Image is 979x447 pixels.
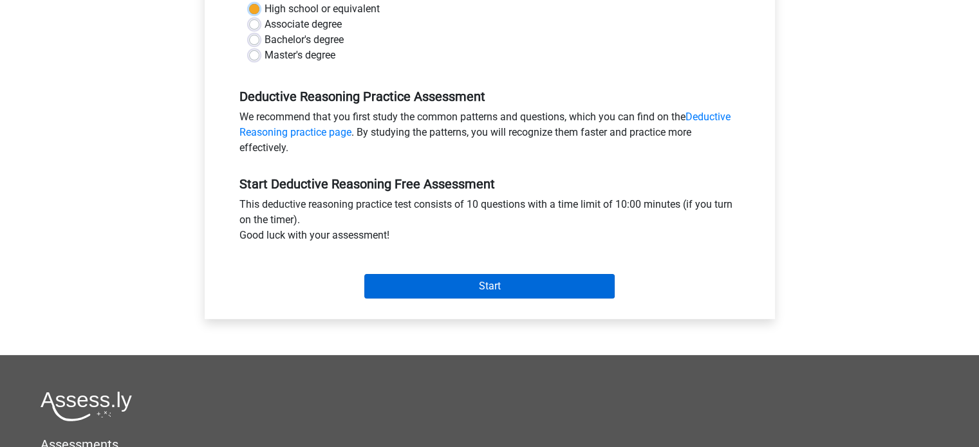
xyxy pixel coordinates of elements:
input: Start [364,274,615,298]
label: High school or equivalent [265,1,380,17]
img: Assessly logo [41,391,132,421]
label: Master's degree [265,48,335,63]
label: Associate degree [265,17,342,32]
label: Bachelor's degree [265,32,344,48]
div: This deductive reasoning practice test consists of 10 questions with a time limit of 10:00 minute... [230,197,750,248]
h5: Start Deductive Reasoning Free Assessment [239,176,740,192]
div: We recommend that you first study the common patterns and questions, which you can find on the . ... [230,109,750,161]
h5: Deductive Reasoning Practice Assessment [239,89,740,104]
